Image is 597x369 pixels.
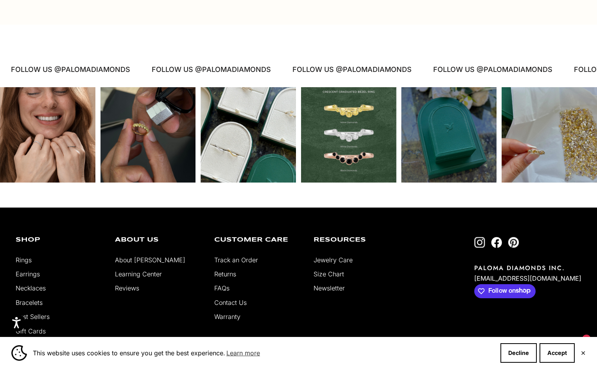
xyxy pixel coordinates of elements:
a: Rings [16,256,32,264]
a: Jewelry Care [314,256,353,264]
a: Warranty [214,313,240,321]
a: About [PERSON_NAME] [115,256,185,264]
p: Shop [16,237,103,243]
button: Decline [500,343,537,363]
a: Earrings [16,270,40,278]
p: Customer Care [214,237,302,243]
p: About Us [115,237,203,243]
p: FOLLOW US @PALOMADIAMONDS [291,64,410,75]
div: Instagram post opens in a popup [100,87,196,183]
a: Follow on Pinterest [508,237,519,248]
p: Resources [314,237,401,243]
a: FAQs [214,284,229,292]
a: Contact Us [214,299,247,306]
div: Instagram post opens in a popup [201,87,296,183]
p: FOLLOW US @PALOMADIAMONDS [150,64,269,75]
p: FOLLOW US @PALOMADIAMONDS [9,64,129,75]
a: Follow on Facebook [491,237,502,248]
a: Learning Center [115,270,162,278]
a: Bracelets [16,299,43,306]
div: Instagram post opens in a popup [401,87,497,183]
p: [EMAIL_ADDRESS][DOMAIN_NAME] [474,272,581,284]
a: Newsletter [314,284,345,292]
div: Instagram post opens in a popup [502,87,597,183]
img: Cookie banner [11,345,27,361]
p: FOLLOW US @PALOMADIAMONDS [432,64,551,75]
button: Accept [540,343,575,363]
span: This website uses cookies to ensure you get the best experience. [33,347,494,359]
a: Returns [214,270,236,278]
a: Best Sellers [16,313,50,321]
a: Gift Cards [16,327,46,335]
a: Follow on Instagram [474,237,485,248]
a: Track an Order [214,256,258,264]
div: Instagram post opens in a popup [301,87,396,183]
a: Necklaces [16,284,46,292]
a: Reviews [115,284,139,292]
p: PALOMA DIAMONDS INC. [474,263,581,272]
a: Learn more [225,347,261,359]
a: Size Chart [314,270,344,278]
button: Close [581,351,586,355]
